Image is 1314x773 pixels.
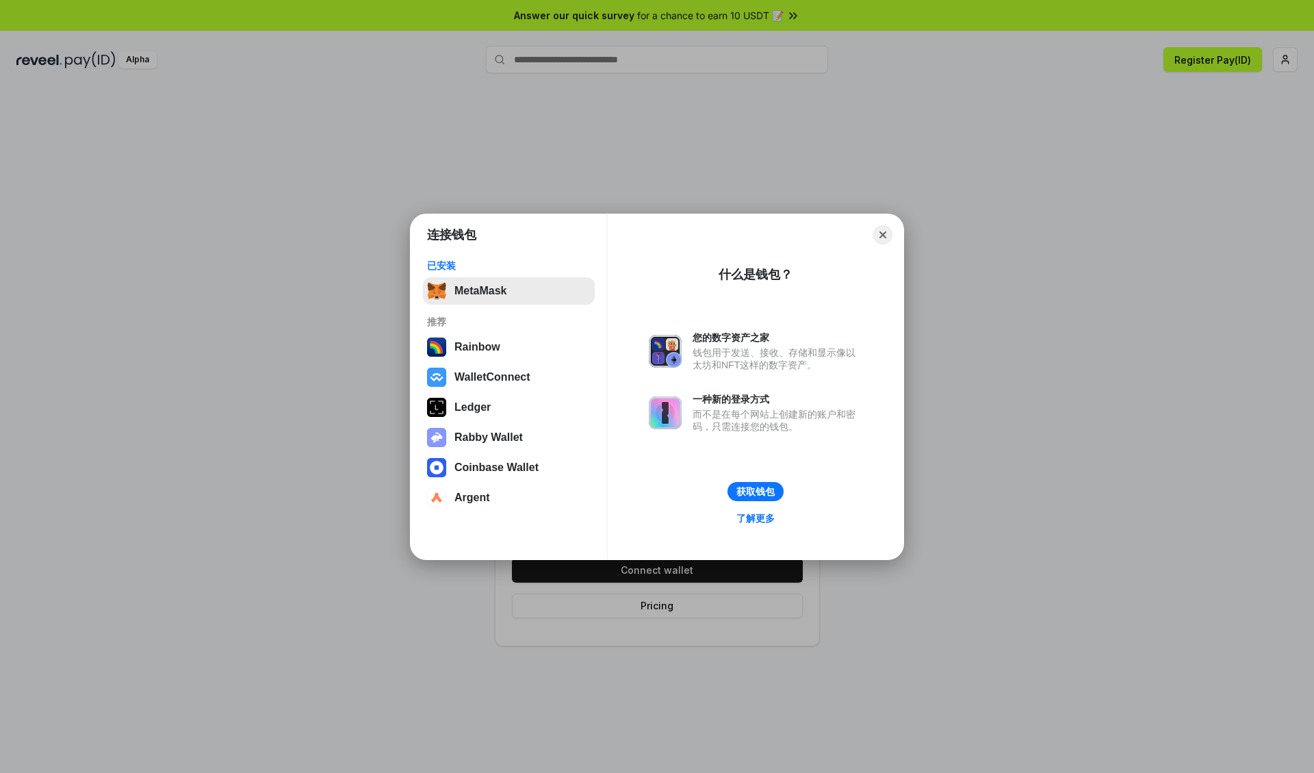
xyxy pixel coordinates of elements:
[693,346,862,371] div: 钱包用于发送、接收、存储和显示像以太坊和NFT这样的数字资产。
[423,424,595,451] button: Rabby Wallet
[649,335,682,368] img: svg+xml,%3Csvg%20xmlns%3D%22http%3A%2F%2Fwww.w3.org%2F2000%2Fsvg%22%20fill%3D%22none%22%20viewBox...
[423,394,595,421] button: Ledger
[873,225,892,244] button: Close
[423,484,595,511] button: Argent
[693,331,862,344] div: 您的数字资产之家
[427,428,446,447] img: svg+xml,%3Csvg%20xmlns%3D%22http%3A%2F%2Fwww.w3.org%2F2000%2Fsvg%22%20fill%3D%22none%22%20viewBox...
[423,454,595,481] button: Coinbase Wallet
[693,408,862,433] div: 而不是在每个网站上创建新的账户和密码，只需连接您的钱包。
[454,341,500,353] div: Rainbow
[454,401,491,414] div: Ledger
[719,266,793,283] div: 什么是钱包？
[736,485,775,498] div: 获取钱包
[427,259,591,272] div: 已安装
[454,461,539,474] div: Coinbase Wallet
[454,492,490,504] div: Argent
[427,458,446,477] img: svg+xml,%3Csvg%20width%3D%2228%22%20height%3D%2228%22%20viewBox%3D%220%200%2028%2028%22%20fill%3D...
[423,333,595,361] button: Rainbow
[454,371,530,383] div: WalletConnect
[727,482,784,501] button: 获取钱包
[427,227,476,243] h1: 连接钱包
[423,277,595,305] button: MetaMask
[423,364,595,391] button: WalletConnect
[728,509,783,527] a: 了解更多
[427,338,446,357] img: svg+xml,%3Csvg%20width%3D%22120%22%20height%3D%22120%22%20viewBox%3D%220%200%20120%20120%22%20fil...
[454,285,506,297] div: MetaMask
[427,398,446,417] img: svg+xml,%3Csvg%20xmlns%3D%22http%3A%2F%2Fwww.w3.org%2F2000%2Fsvg%22%20width%3D%2228%22%20height%3...
[454,431,523,444] div: Rabby Wallet
[427,316,591,328] div: 推荐
[693,393,862,405] div: 一种新的登录方式
[736,512,775,524] div: 了解更多
[427,281,446,301] img: svg+xml,%3Csvg%20fill%3D%22none%22%20height%3D%2233%22%20viewBox%3D%220%200%2035%2033%22%20width%...
[427,368,446,387] img: svg+xml,%3Csvg%20width%3D%2228%22%20height%3D%2228%22%20viewBox%3D%220%200%2028%2028%22%20fill%3D...
[427,488,446,507] img: svg+xml,%3Csvg%20width%3D%2228%22%20height%3D%2228%22%20viewBox%3D%220%200%2028%2028%22%20fill%3D...
[649,396,682,429] img: svg+xml,%3Csvg%20xmlns%3D%22http%3A%2F%2Fwww.w3.org%2F2000%2Fsvg%22%20fill%3D%22none%22%20viewBox...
